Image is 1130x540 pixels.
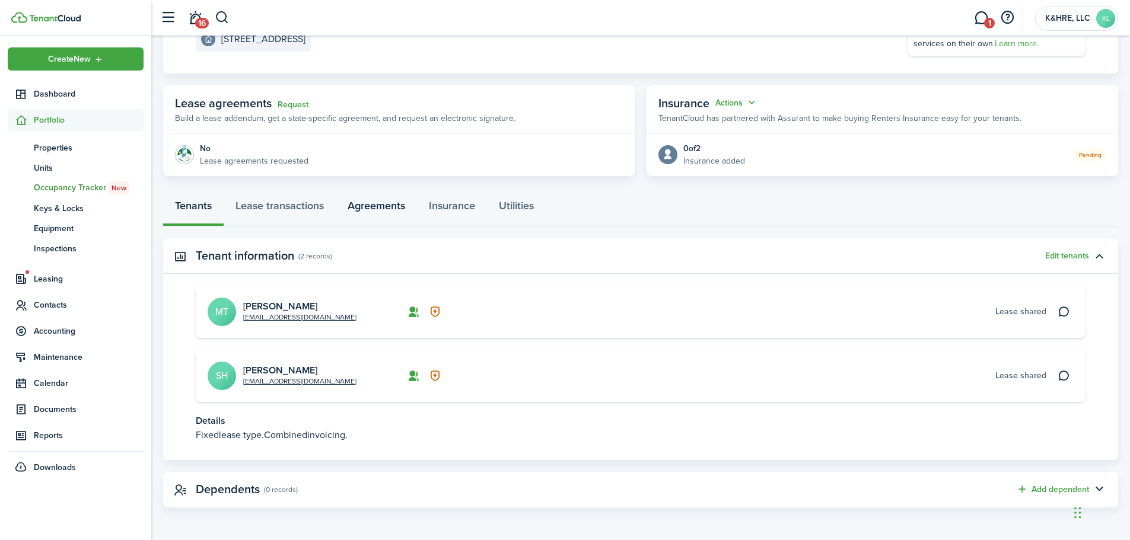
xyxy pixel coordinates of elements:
[1016,483,1089,496] button: Add dependent
[683,142,745,155] div: 0 of 2
[336,191,417,226] a: Agreements
[8,47,144,71] button: Open menu
[34,88,144,100] span: Dashboard
[208,362,236,390] avatar-text: SH
[970,3,992,33] a: Messaging
[34,377,144,389] span: Calendar
[8,198,144,218] a: Keys & Locks
[1089,480,1109,500] button: Toggle accordion
[34,202,144,215] span: Keys & Locks
[243,312,356,322] a: [EMAIL_ADDRESS][DOMAIN_NAME]
[196,483,260,496] panel-main-title: Dependents
[34,299,144,311] span: Contacts
[112,183,126,193] span: New
[221,34,305,44] e-details-info-title: [STREET_ADDRESS]
[34,162,144,174] span: Units
[157,7,179,29] button: Open sidebar
[196,428,1086,442] p: Fixed Combined
[34,403,144,416] span: Documents
[195,18,209,28] span: 16
[219,428,264,442] span: lease type.
[984,18,995,28] span: 1
[1074,495,1081,531] div: Drag
[34,325,144,337] span: Accounting
[1096,9,1115,28] avatar-text: KL
[34,222,144,235] span: Equipment
[34,461,76,474] span: Downloads
[34,142,144,154] span: Properties
[243,363,317,377] a: [PERSON_NAME]
[8,138,144,158] a: Properties
[1074,149,1106,161] status: Pending
[1089,246,1109,266] button: Toggle accordion
[196,249,294,263] panel-main-title: Tenant information
[34,351,144,363] span: Maintenance
[278,100,308,110] a: Request
[995,37,1037,50] a: Learn more
[8,82,144,106] a: Dashboard
[243,376,356,386] a: [EMAIL_ADDRESS][DOMAIN_NAME]
[215,8,230,28] button: Search
[1071,483,1130,540] iframe: Chat Widget
[8,218,144,238] a: Equipment
[997,8,1017,28] button: Open resource center
[208,298,236,326] avatar-text: MT
[658,94,709,112] span: Insurance
[298,251,332,261] panel-main-subtitle: (2 records)
[34,181,144,194] span: Occupancy Tracker
[1044,14,1091,23] span: K&HRE, LLC
[224,191,336,226] a: Lease transactions
[200,142,308,155] div: No
[683,155,745,167] p: Insurance added
[243,299,317,313] a: [PERSON_NAME]
[995,305,1046,318] span: Lease shared
[34,114,144,126] span: Portfolio
[995,369,1046,382] span: Lease shared
[34,429,144,442] span: Reports
[8,238,144,258] a: Inspections
[307,428,348,442] span: invoicing.
[196,414,1086,428] p: Details
[1045,251,1089,261] button: Edit tenants
[11,12,27,23] img: TenantCloud
[487,191,546,226] a: Utilities
[8,158,144,178] a: Units
[175,145,194,164] img: Agreement e-sign
[264,484,298,495] panel-main-subtitle: (0 records)
[8,424,144,447] a: Reports
[34,242,144,255] span: Inspections
[715,96,758,110] button: Open menu
[163,286,1118,460] panel-main-body: Toggle accordion
[48,55,91,63] span: Create New
[34,273,144,285] span: Leasing
[8,178,144,198] a: Occupancy TrackerNew
[200,155,308,167] p: Lease agreements requested
[417,191,487,226] a: Insurance
[29,15,81,22] img: TenantCloud
[715,96,758,110] button: Actions
[175,94,272,112] span: Lease agreements
[658,112,1021,124] p: TenantCloud has partnered with Assurant to make buying Renters Insurance easy for your tenants.
[175,112,515,124] p: Build a lease addendum, get a state-specific agreement, and request an electronic signature.
[184,3,206,33] a: Notifications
